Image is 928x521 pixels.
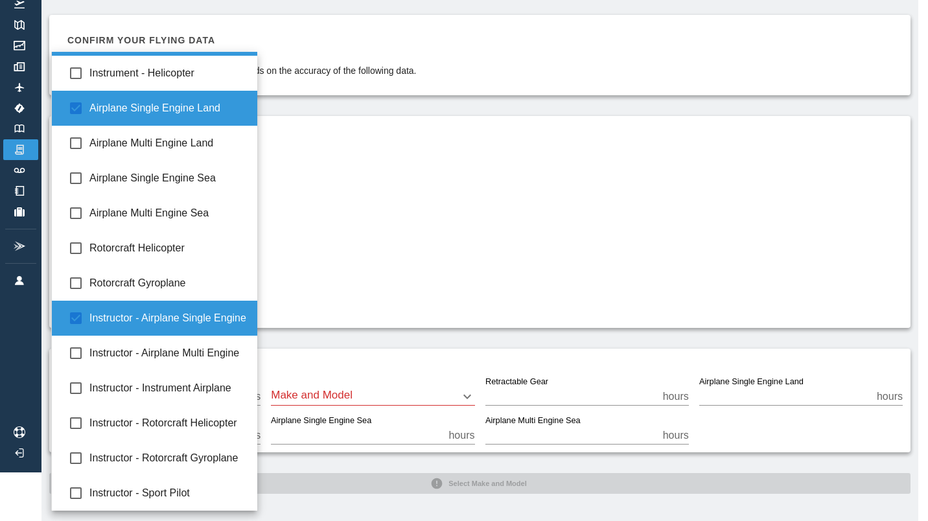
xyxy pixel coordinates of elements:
span: Airplane Multi Engine Sea [89,205,248,221]
span: Instructor - Rotorcraft Helicopter [89,415,248,431]
span: Airplane Single Engine Sea [89,170,248,186]
span: Instrument - Helicopter [89,65,248,81]
span: Instructor - Airplane Multi Engine [89,345,248,361]
span: Instructor - Rotorcraft Gyroplane [89,450,248,466]
span: Rotorcraft Helicopter [89,240,248,256]
span: Airplane Multi Engine Land [89,135,248,151]
span: Instructor - Instrument Airplane [89,380,248,396]
span: Rotorcraft Gyroplane [89,275,248,291]
span: Instructor - Airplane Single Engine [89,310,248,326]
span: Instructor - Sport Pilot [89,485,248,501]
span: Airplane Single Engine Land [89,100,248,116]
